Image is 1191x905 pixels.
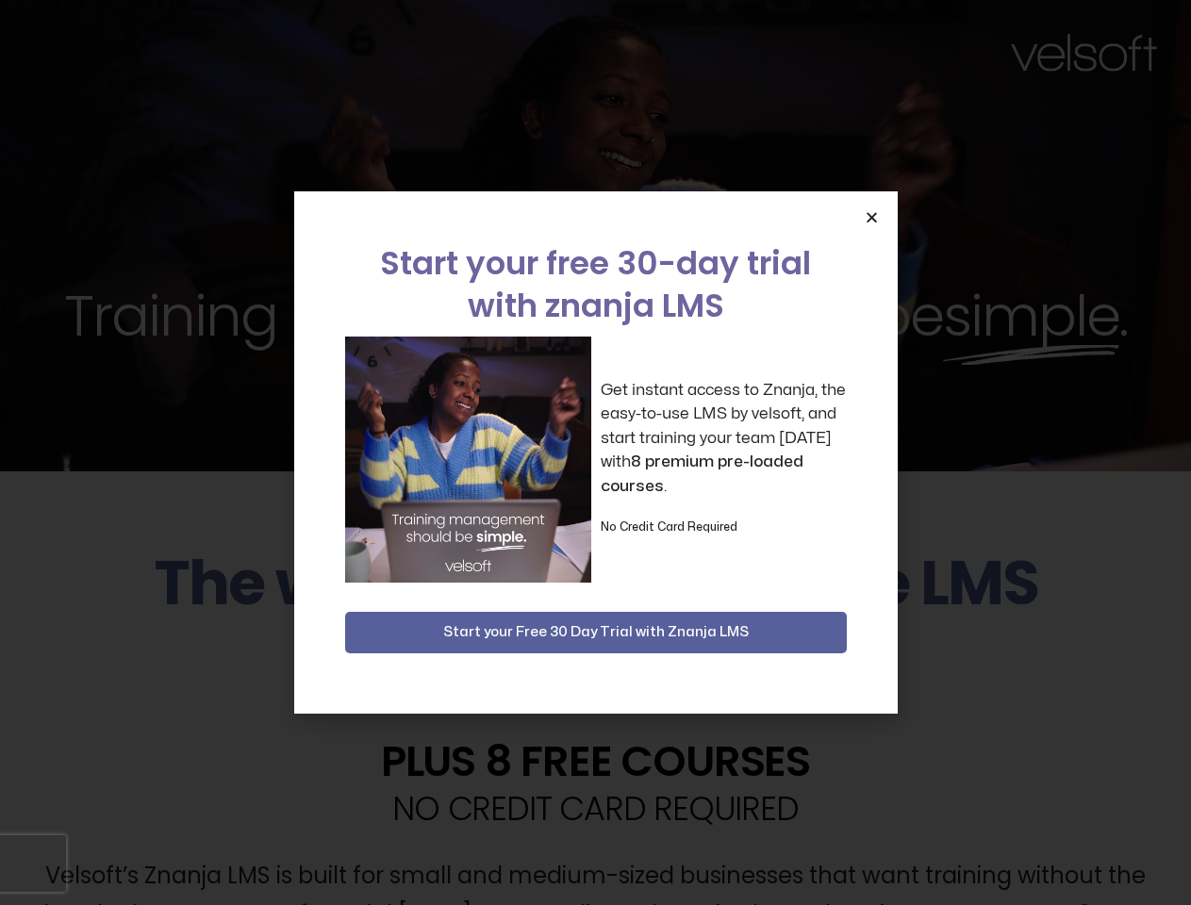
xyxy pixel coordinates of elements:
[865,210,879,224] a: Close
[443,621,749,644] span: Start your Free 30 Day Trial with Znanja LMS
[345,337,591,583] img: a woman sitting at her laptop dancing
[601,521,737,533] strong: No Credit Card Required
[601,378,847,499] p: Get instant access to Znanja, the easy-to-use LMS by velsoft, and start training your team [DATE]...
[345,242,847,327] h2: Start your free 30-day trial with znanja LMS
[601,453,803,494] strong: 8 premium pre-loaded courses
[345,612,847,653] button: Start your Free 30 Day Trial with Znanja LMS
